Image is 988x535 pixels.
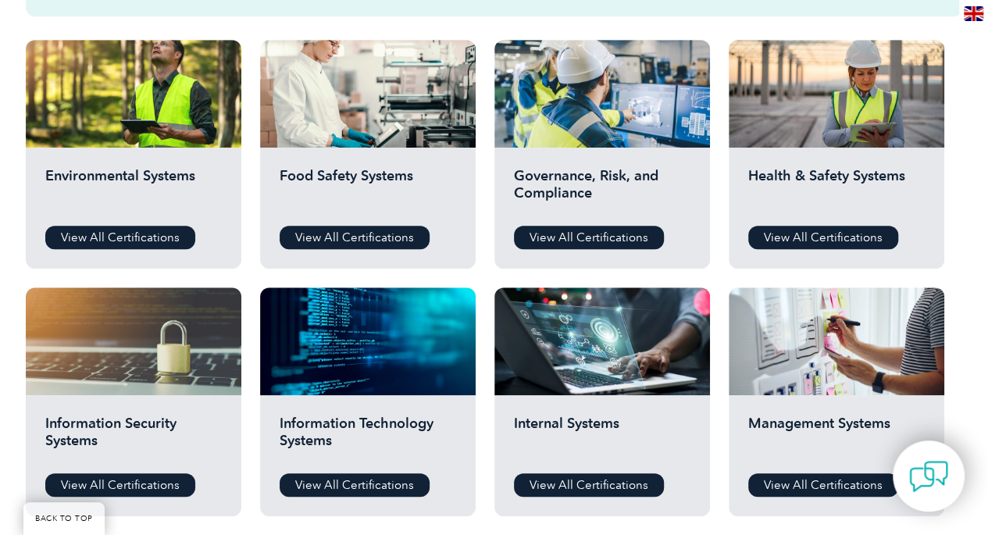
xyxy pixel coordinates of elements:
[748,473,898,497] a: View All Certifications
[909,457,948,496] img: contact-chat.png
[748,226,898,249] a: View All Certifications
[280,226,430,249] a: View All Certifications
[45,473,195,497] a: View All Certifications
[748,167,925,214] h2: Health & Safety Systems
[748,415,925,462] h2: Management Systems
[45,167,222,214] h2: Environmental Systems
[514,226,664,249] a: View All Certifications
[45,226,195,249] a: View All Certifications
[23,502,105,535] a: BACK TO TOP
[514,415,690,462] h2: Internal Systems
[514,167,690,214] h2: Governance, Risk, and Compliance
[280,415,456,462] h2: Information Technology Systems
[964,6,983,21] img: en
[280,167,456,214] h2: Food Safety Systems
[45,415,222,462] h2: Information Security Systems
[280,473,430,497] a: View All Certifications
[514,473,664,497] a: View All Certifications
